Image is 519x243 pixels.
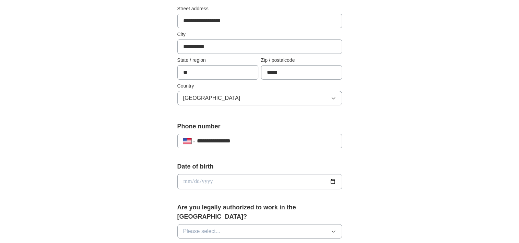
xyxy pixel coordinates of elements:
label: Phone number [177,122,342,131]
button: Please select... [177,224,342,239]
button: [GEOGRAPHIC_DATA] [177,91,342,105]
label: Country [177,82,342,90]
label: Street address [177,5,342,12]
label: State / region [177,57,258,64]
span: Please select... [183,227,221,235]
label: Are you legally authorized to work in the [GEOGRAPHIC_DATA]? [177,203,342,221]
label: Date of birth [177,162,342,171]
label: City [177,31,342,38]
span: [GEOGRAPHIC_DATA] [183,94,240,102]
label: Zip / postalcode [261,57,342,64]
